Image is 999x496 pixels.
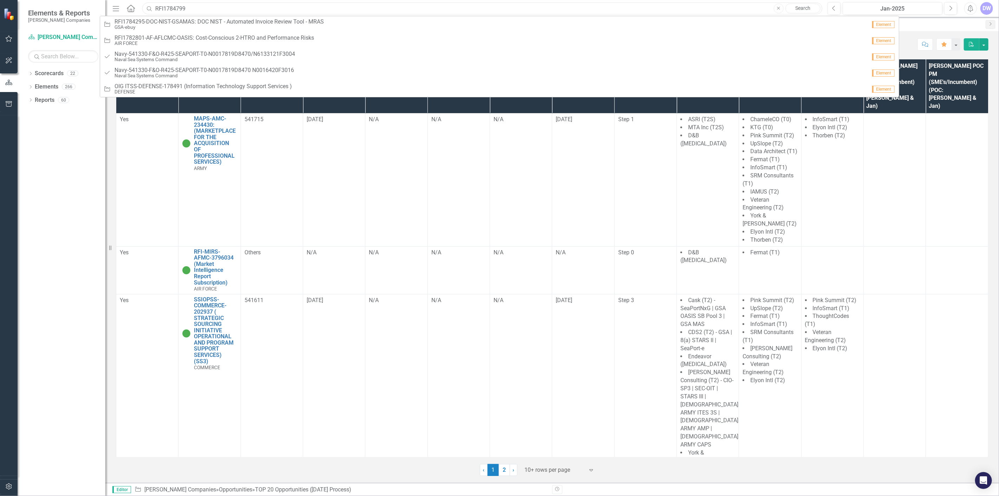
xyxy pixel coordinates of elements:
span: Elyon Intl (T2) [750,228,785,235]
span: Yes [120,249,129,256]
td: Double-Click to Edit [739,113,801,247]
td: Double-Click to Edit [241,113,303,247]
span: D&B ([MEDICAL_DATA]) [680,132,727,147]
span: RFI1782801-AF-AFLCMC-OASIS: Cost-Conscious 2-HTRO and Performance Risks [115,35,314,41]
a: SSIOPSS-COMMERCE-202937 ( STRATEGIC SOURCING INITIATIVE OPERATIONAL AND PROGRAM SUPPORT SERVICES)... [194,296,237,365]
input: Search ClearPoint... [142,2,822,15]
div: N/A [431,249,486,257]
span: Veteran Engineering (T2) [743,196,784,211]
small: DEFENSE [115,89,292,94]
span: Data Architect (T1) [750,148,797,155]
span: [DATE] [556,297,572,304]
span: ARMY [194,165,207,171]
td: Double-Click to Edit [864,294,926,483]
div: N/A [431,116,486,124]
span: Step 3 [618,297,634,304]
small: Naval Sea Systems Command [115,73,294,78]
span: SRM Consultants (T1) [743,329,794,344]
a: Navy-541330-F&O-R425-SEAPORT-T0-N0017819D8470 N0016420F3016Naval Sea Systems CommandElement [100,65,899,81]
span: RFI1784295-DOC-NIST-GSAMAS: DOC NIST - Automated Invoice Review Tool - MRAS [115,19,324,25]
div: N/A [369,296,424,305]
td: Double-Click to Edit [427,246,490,294]
a: RFI-MIRS-AFMC-3796034 (Market Intelligence Report Subscription) [194,249,237,286]
a: RFI1784295-DOC-NIST-GSAMAS: DOC NIST - Automated Invoice Review Tool - MRASGSA-ebuyElement [100,16,899,32]
button: DW [980,2,993,15]
span: Navy-541330-F&O-R425-SEAPORT-T0-N0017819D8470 N0016420F3016 [115,67,294,73]
td: Double-Click to Edit [677,246,739,294]
span: ThoughtCodes (T1) [805,313,849,327]
span: CDS2 (T2) - GSA | 8(a) STARS II | SeaPort-e [680,329,732,352]
span: [DATE] [307,297,323,304]
span: IAMUS (T2) [750,188,779,195]
span: [DATE] [556,116,572,123]
a: MAPS-AMC-234430: (MARKETPLACE FOR THE ACQUISITION OF PROFESSIONAL SERVICES) [194,116,237,165]
span: Cask (T2) - SeaPortNxG | GSA OASIS SB Pool 3 | GSA MAS [680,297,726,328]
td: Double-Click to Edit [926,246,988,294]
span: Pink Summit (T2) [813,297,857,304]
td: Double-Click to Edit [490,294,552,483]
a: Search [785,4,821,13]
span: Veteran Engineering (T2) [805,329,846,344]
span: UpSlope (T2) [750,140,783,147]
td: Double-Click to Edit [552,246,614,294]
span: MTA Inc (T2S) [688,124,724,131]
td: Double-Click to Edit [365,294,427,483]
td: Double-Click to Edit [739,246,801,294]
td: Double-Click to Edit [365,246,427,294]
span: Elyon Intl (T2) [813,124,848,131]
span: [PERSON_NAME] Consulting (T2) [743,345,792,360]
td: Double-Click to Edit [614,113,677,247]
div: Open Intercom Messenger [975,472,992,489]
span: Veteran Engineering (T2) [743,361,784,376]
a: [PERSON_NAME] Companies [144,486,216,493]
span: Element [872,21,895,28]
td: Double-Click to Edit [116,113,178,247]
div: N/A [369,116,424,124]
small: [PERSON_NAME] Companies [28,17,90,23]
a: Navy-541330-F&O-R425-SEAPORT-T0-N0017819D8470/N6133121F3004Naval Sea Systems CommandElement [100,48,899,65]
td: Double-Click to Edit [926,294,988,483]
span: Pink Summit (T2) [750,132,794,139]
div: N/A [369,249,424,257]
img: Active [182,266,190,274]
div: 60 [58,97,69,103]
div: N/A [431,296,486,305]
span: Elyon Intl (T2) [813,345,848,352]
small: AIR FORCE [115,41,314,46]
a: Opportunities [219,486,252,493]
div: TOP 20 Opportunities ([DATE] Process) [255,486,351,493]
span: AIR FORCE [194,286,217,292]
td: Double-Click to Edit [677,294,739,483]
td: Double-Click to Edit [614,246,677,294]
span: Step 1 [618,116,634,123]
span: 541611 [244,297,263,304]
span: COMMERCE [194,365,220,370]
span: Endeavor ([MEDICAL_DATA]) [680,353,727,368]
span: UpSlope (T2) [750,305,783,312]
span: Fermat (T1) [750,313,780,319]
td: Double-Click to Edit [801,294,863,483]
td: Double-Click to Edit [116,246,178,294]
a: [PERSON_NAME] Companies [28,33,98,41]
button: Jan-2025 [843,2,942,15]
span: Element [872,37,895,44]
td: Double-Click to Edit [365,113,427,247]
td: Double-Click to Edit [116,294,178,483]
span: Others [244,249,261,256]
td: Double-Click to Edit [552,294,614,483]
span: [DATE] [307,116,323,123]
span: Thorben (T2) [750,236,783,243]
td: Double-Click to Edit [241,294,303,483]
span: InfoSmart (T1) [750,164,787,171]
td: Double-Click to Edit Right Click for Context Menu [178,294,241,483]
td: Double-Click to Edit [739,294,801,483]
td: Double-Click to Edit [926,113,988,247]
div: N/A [494,116,548,124]
span: Elements & Reports [28,9,90,17]
span: ASRI (T2S) [688,116,716,123]
td: Double-Click to Edit [490,113,552,247]
span: Element [872,53,895,60]
span: KTG (T0) [750,124,773,131]
td: Double-Click to Edit [303,294,365,483]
